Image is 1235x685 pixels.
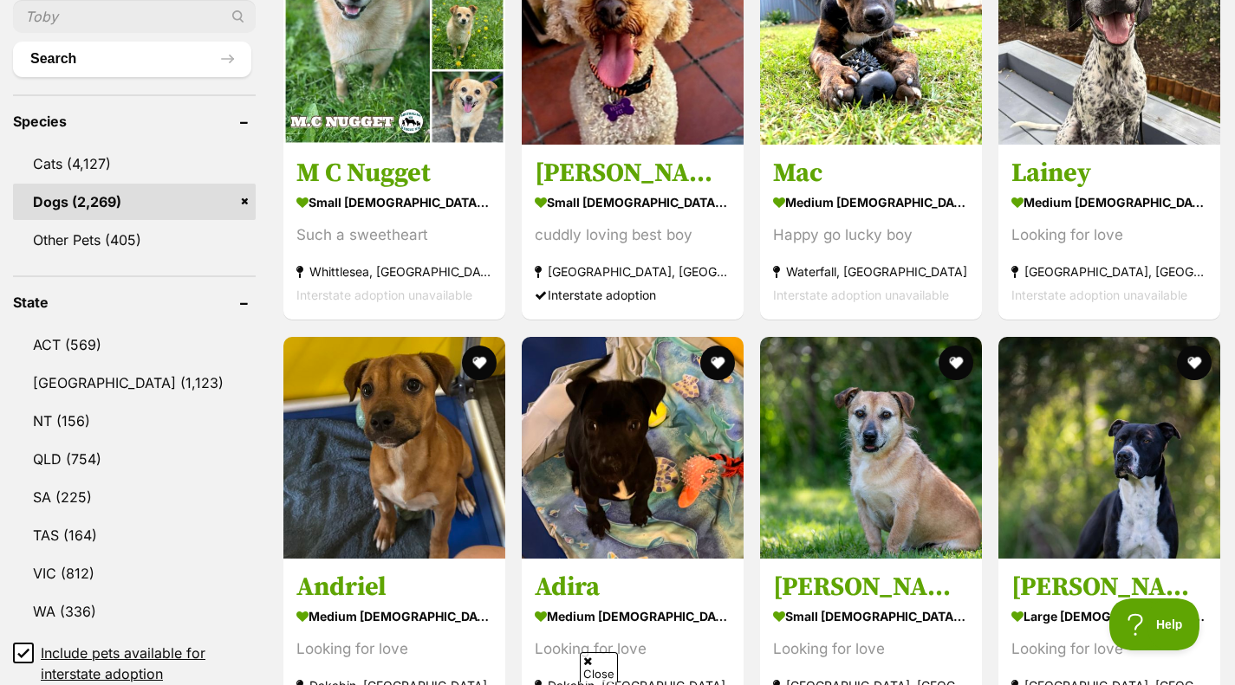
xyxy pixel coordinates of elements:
[41,643,256,684] span: Include pets available for interstate adoption
[773,191,969,216] strong: medium [DEMOGRAPHIC_DATA] Dog
[1011,261,1207,284] strong: [GEOGRAPHIC_DATA], [GEOGRAPHIC_DATA]
[535,284,731,307] div: Interstate adoption
[13,184,256,220] a: Dogs (2,269)
[1177,346,1212,380] button: favourite
[998,337,1220,559] img: Tyson - American Staffordshire Terrier Dog
[773,224,969,248] div: Happy go lucky boy
[13,593,256,630] a: WA (336)
[773,261,969,284] strong: Waterfall, [GEOGRAPHIC_DATA]
[535,261,731,284] strong: [GEOGRAPHIC_DATA], [GEOGRAPHIC_DATA]
[13,326,256,363] a: ACT (569)
[700,346,735,380] button: favourite
[283,145,505,320] a: M C Nugget small [DEMOGRAPHIC_DATA] Dog Such a sweetheart Whittlesea, [GEOGRAPHIC_DATA] Interstat...
[1011,604,1207,629] strong: large [DEMOGRAPHIC_DATA] Dog
[773,158,969,191] h3: Mac
[296,604,492,629] strong: medium [DEMOGRAPHIC_DATA] Dog
[296,158,492,191] h3: M C Nugget
[296,224,492,248] div: Such a sweetheart
[13,441,256,477] a: QLD (754)
[296,571,492,604] h3: Andriel
[13,42,251,76] button: Search
[773,571,969,604] h3: [PERSON_NAME]
[13,294,256,310] header: State
[1011,158,1207,191] h3: Lainey
[13,643,256,684] a: Include pets available for interstate adoption
[283,337,505,559] img: Andriel - Kelpie x American Staffordshire Bull Terrier Dog
[13,145,256,182] a: Cats (4,127)
[13,517,256,553] a: TAS (164)
[522,337,744,559] img: Adira - Kelpie x American Staffordshire Bull Terrier Dog
[1011,637,1207,661] div: Looking for love
[1011,224,1207,248] div: Looking for love
[296,637,492,661] div: Looking for love
[760,145,982,320] a: Mac medium [DEMOGRAPHIC_DATA] Dog Happy go lucky boy Waterfall, [GEOGRAPHIC_DATA] Interstate adop...
[580,652,618,682] span: Close
[535,158,731,191] h3: [PERSON_NAME]
[1109,598,1200,650] iframe: Help Scout Beacon - Open
[13,365,256,401] a: [GEOGRAPHIC_DATA] (1,123)
[535,637,731,661] div: Looking for love
[1011,191,1207,216] strong: medium [DEMOGRAPHIC_DATA] Dog
[1011,571,1207,604] h3: [PERSON_NAME]
[462,346,497,380] button: favourite
[535,604,731,629] strong: medium [DEMOGRAPHIC_DATA] Dog
[535,191,731,216] strong: small [DEMOGRAPHIC_DATA] Dog
[13,403,256,439] a: NT (156)
[1011,288,1187,303] span: Interstate adoption unavailable
[13,479,256,515] a: SA (225)
[773,288,949,303] span: Interstate adoption unavailable
[13,222,256,258] a: Other Pets (405)
[13,555,256,591] a: VIC (812)
[998,145,1220,320] a: Lainey medium [DEMOGRAPHIC_DATA] Dog Looking for love [GEOGRAPHIC_DATA], [GEOGRAPHIC_DATA] Inters...
[13,113,256,129] header: Species
[773,637,969,661] div: Looking for love
[939,346,973,380] button: favourite
[535,571,731,604] h3: Adira
[760,337,982,559] img: Harold - Jack Russell Terrier x Staffordshire Bull Terrier Dog
[522,145,744,320] a: [PERSON_NAME] small [DEMOGRAPHIC_DATA] Dog cuddly loving best boy [GEOGRAPHIC_DATA], [GEOGRAPHIC_...
[296,191,492,216] strong: small [DEMOGRAPHIC_DATA] Dog
[296,261,492,284] strong: Whittlesea, [GEOGRAPHIC_DATA]
[535,224,731,248] div: cuddly loving best boy
[296,288,472,303] span: Interstate adoption unavailable
[773,604,969,629] strong: small [DEMOGRAPHIC_DATA] Dog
